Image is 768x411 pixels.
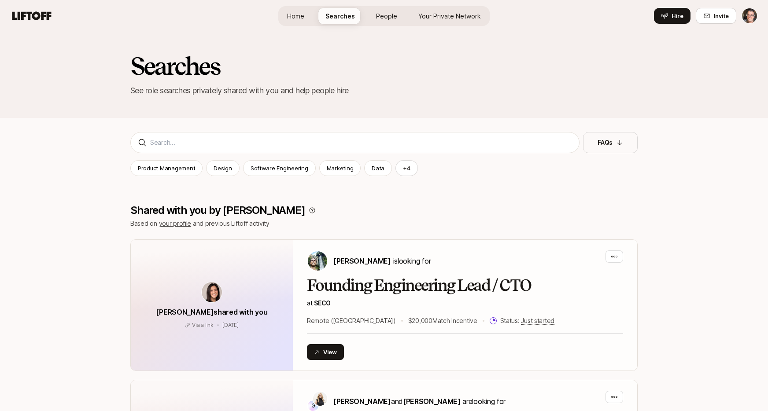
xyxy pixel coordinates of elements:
[408,316,477,326] p: $20,000 Match Incentive
[251,164,308,172] p: Software Engineering
[403,397,461,406] span: [PERSON_NAME]
[327,164,354,172] p: Marketing
[391,397,461,406] span: and
[150,137,572,148] input: Search...
[287,11,304,21] span: Home
[672,11,683,20] span: Hire
[159,220,192,227] a: your profile
[418,11,481,21] span: Your Private Network
[742,8,757,23] img: Eric Smith
[654,8,690,24] button: Hire
[307,316,396,326] p: Remote ([GEOGRAPHIC_DATA])
[742,8,757,24] button: Eric Smith
[369,8,404,24] a: People
[307,277,623,294] h2: Founding Engineering Lead / CTO
[333,255,431,267] p: is looking for
[395,160,418,176] button: +4
[130,53,638,79] h2: Searches
[598,137,613,148] p: FAQs
[307,344,344,360] button: View
[333,397,391,406] span: [PERSON_NAME]
[325,11,355,21] span: Searches
[500,316,554,326] p: Status:
[714,11,729,20] span: Invite
[696,8,736,24] button: Invite
[333,396,506,407] p: are looking for
[130,218,638,229] p: Based on and previous Liftoff activity
[376,11,397,21] span: People
[333,257,391,265] span: [PERSON_NAME]
[156,308,267,316] span: [PERSON_NAME] shared with you
[307,298,623,308] p: at
[521,317,554,325] span: Just started
[314,299,331,307] span: SECO
[192,321,214,329] p: Via a link
[280,8,311,24] a: Home
[311,400,315,411] p: G
[138,164,195,172] p: Product Management
[130,84,638,97] p: See role searches privately shared with you and help people hire
[202,282,222,302] img: avatar-url
[318,8,362,24] a: Searches
[411,8,488,24] a: Your Private Network
[214,164,232,172] p: Design
[372,164,384,172] p: Data
[313,392,327,406] img: Kait Stephens
[130,204,305,217] p: Shared with you by [PERSON_NAME]
[222,322,239,328] span: August 7, 2025 12:33pm
[583,132,638,153] button: FAQs
[308,251,327,271] img: Carter Cleveland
